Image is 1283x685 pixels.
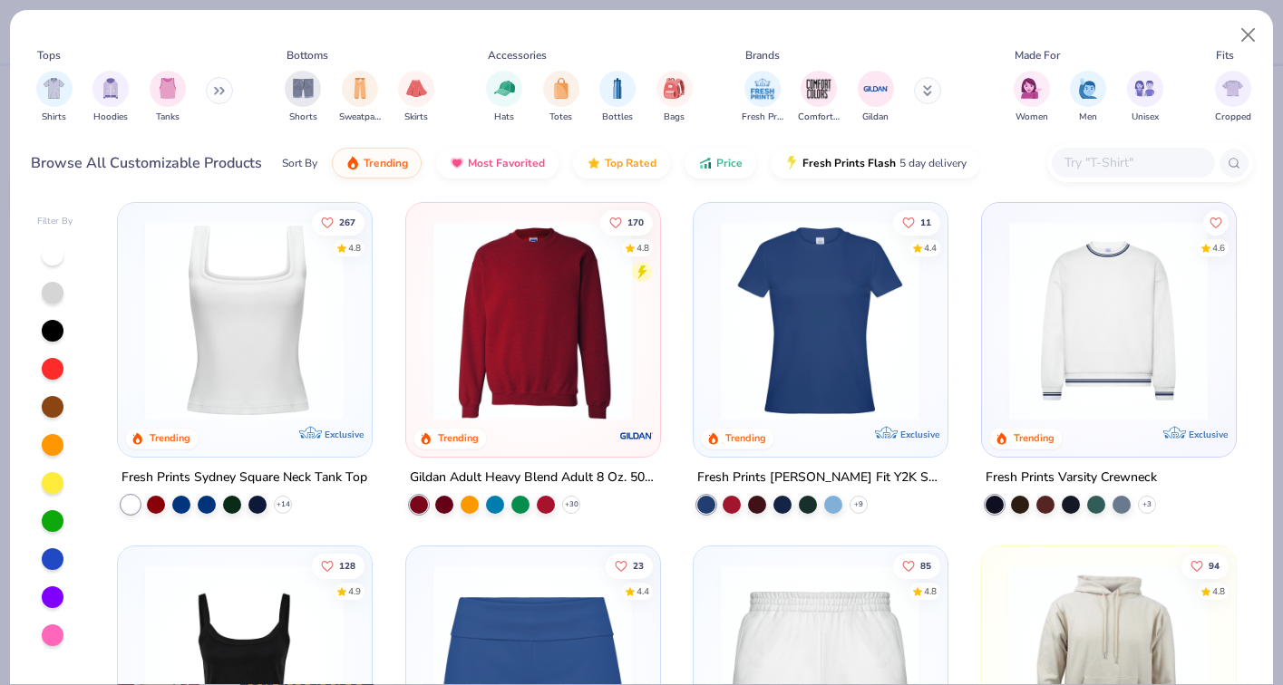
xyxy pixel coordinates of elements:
[697,466,944,488] div: Fresh Prints [PERSON_NAME] Fit Y2K Shirt
[287,47,328,63] div: Bottoms
[158,78,178,99] img: Tanks Image
[332,148,422,178] button: Trending
[1222,78,1243,99] img: Cropped Image
[345,156,360,170] img: trending.gif
[893,209,940,235] button: Like
[1231,18,1266,53] button: Close
[1127,71,1163,124] div: filter for Unisex
[1070,71,1106,124] button: filter button
[564,498,578,509] span: + 30
[121,466,367,488] div: Fresh Prints Sydney Square Neck Tank Top
[92,71,129,124] button: filter button
[549,111,572,124] span: Totes
[1000,221,1217,420] img: 4d4398e1-a86f-4e3e-85fd-b9623566810e
[36,71,73,124] button: filter button
[1070,71,1106,124] div: filter for Men
[627,217,644,227] span: 170
[1079,111,1097,124] span: Men
[339,561,355,570] span: 128
[293,78,314,99] img: Shorts Image
[599,71,636,124] div: filter for Bottles
[488,47,547,63] div: Accessories
[637,241,649,255] div: 4.8
[1215,111,1251,124] span: Cropped
[771,148,980,178] button: Fresh Prints Flash5 day delivery
[1212,584,1225,598] div: 4.8
[602,111,633,124] span: Bottles
[37,47,61,63] div: Tops
[551,78,571,99] img: Totes Image
[798,71,840,124] button: filter button
[1181,553,1229,578] button: Like
[339,71,381,124] div: filter for Sweatpants
[862,75,889,102] img: Gildan Image
[1215,71,1251,124] div: filter for Cropped
[150,71,186,124] button: filter button
[543,71,579,124] button: filter button
[1014,71,1050,124] button: filter button
[858,71,894,124] div: filter for Gildan
[600,209,653,235] button: Like
[1132,111,1159,124] span: Unisex
[150,71,186,124] div: filter for Tanks
[277,498,290,509] span: + 14
[573,148,670,178] button: Top Rated
[633,561,644,570] span: 23
[348,241,361,255] div: 4.8
[899,153,967,174] span: 5 day delivery
[156,111,180,124] span: Tanks
[1127,71,1163,124] button: filter button
[1016,111,1048,124] span: Women
[1021,78,1042,99] img: Women Image
[745,47,780,63] div: Brands
[494,78,515,99] img: Hats Image
[685,148,756,178] button: Price
[664,111,685,124] span: Bags
[92,71,129,124] div: filter for Hoodies
[1142,498,1152,509] span: + 3
[410,466,656,488] div: Gildan Adult Heavy Blend Adult 8 Oz. 50/50 Fleece Crew
[285,71,321,124] div: filter for Shorts
[656,71,693,124] div: filter for Bags
[605,156,656,170] span: Top Rated
[599,71,636,124] button: filter button
[712,221,928,420] img: 6a9a0a85-ee36-4a89-9588-981a92e8a910
[664,78,684,99] img: Bags Image
[450,156,464,170] img: most_fav.gif
[406,78,427,99] img: Skirts Image
[1134,78,1155,99] img: Unisex Image
[742,111,783,124] span: Fresh Prints
[339,111,381,124] span: Sweatpants
[1078,78,1098,99] img: Men Image
[285,71,321,124] button: filter button
[858,71,894,124] button: filter button
[641,221,858,420] img: 4c43767e-b43d-41ae-ac30-96e6ebada8dd
[607,78,627,99] img: Bottles Image
[325,428,364,439] span: Exclusive
[543,71,579,124] div: filter for Totes
[742,71,783,124] div: filter for Fresh Prints
[1215,71,1251,124] button: filter button
[606,553,653,578] button: Like
[486,71,522,124] div: filter for Hats
[637,584,649,598] div: 4.4
[862,111,889,124] span: Gildan
[784,156,799,170] img: flash.gif
[136,221,353,420] img: 94a2aa95-cd2b-4983-969b-ecd512716e9a
[468,156,545,170] span: Most Favorited
[398,71,434,124] div: filter for Skirts
[924,241,937,255] div: 4.4
[1063,152,1202,173] input: Try "T-Shirt"
[802,156,896,170] span: Fresh Prints Flash
[1212,241,1225,255] div: 4.6
[742,71,783,124] button: filter button
[42,111,66,124] span: Shirts
[656,71,693,124] button: filter button
[617,417,654,453] img: Gildan logo
[31,152,262,174] div: Browse All Customizable Products
[1188,428,1227,439] span: Exclusive
[486,71,522,124] button: filter button
[1209,561,1220,570] span: 94
[716,156,743,170] span: Price
[1216,47,1234,63] div: Fits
